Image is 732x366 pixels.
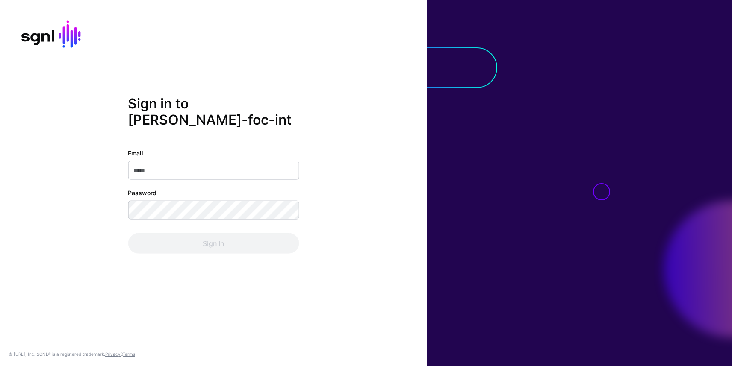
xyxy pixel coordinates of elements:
[128,188,156,197] label: Password
[105,351,121,357] a: Privacy
[128,95,299,128] h2: Sign in to [PERSON_NAME]-foc-int
[9,351,135,357] div: © [URL], Inc. SGNL® is a registered trademark. &
[128,149,143,158] label: Email
[123,351,135,357] a: Terms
